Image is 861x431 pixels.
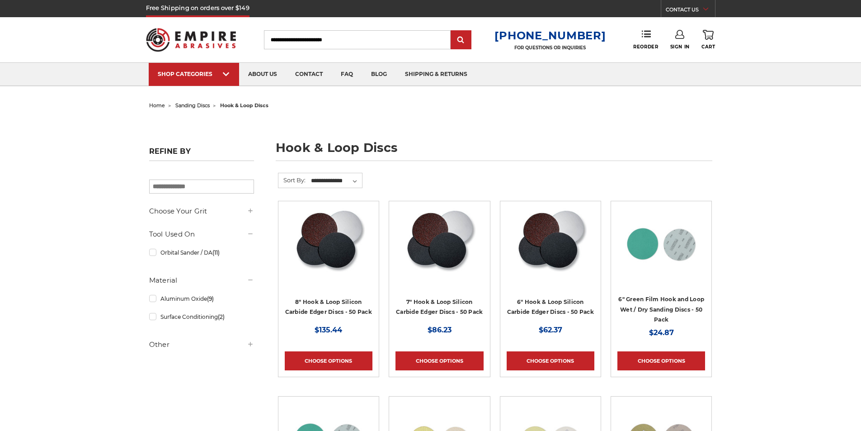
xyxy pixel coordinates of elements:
[633,30,658,49] a: Reorder
[514,208,587,280] img: Silicon Carbide 6" Hook & Loop Edger Discs
[315,326,342,334] span: $135.44
[149,147,254,161] h5: Refine by
[285,298,372,316] a: 8" Hook & Loop Silicon Carbide Edger Discs - 50 Pack
[332,63,362,86] a: faq
[396,63,476,86] a: shipping & returns
[395,208,483,295] a: Silicon Carbide 7" Hook & Loop Edger Discs
[507,298,594,316] a: 6" Hook & Loop Silicon Carbide Edger Discs - 50 Pack
[149,229,254,240] h5: Tool Used On
[395,351,483,370] a: Choose Options
[494,45,606,51] p: FOR QUESTIONS OR INQUIRIES
[507,351,594,370] a: Choose Options
[149,275,254,286] h5: Material
[617,351,705,370] a: Choose Options
[146,22,236,57] img: Empire Abrasives
[212,249,220,256] span: (11)
[539,326,562,334] span: $62.37
[286,63,332,86] a: contact
[649,328,674,337] span: $24.87
[149,339,254,350] h5: Other
[292,208,365,280] img: Silicon Carbide 8" Hook & Loop Edger Discs
[666,5,715,17] a: CONTACT US
[207,295,214,302] span: (9)
[149,245,254,260] a: Orbital Sander / DA(11)
[670,44,690,50] span: Sign In
[220,102,268,109] span: hook & loop discs
[175,102,210,109] a: sanding discs
[218,313,225,320] span: (2)
[403,208,476,280] img: Silicon Carbide 7" Hook & Loop Edger Discs
[618,296,704,323] a: 6" Green Film Hook and Loop Wet / Dry Sanding Discs - 50 Pack
[494,29,606,42] a: [PHONE_NUMBER]
[158,71,230,77] div: SHOP CATEGORIES
[239,63,286,86] a: about us
[285,351,372,370] a: Choose Options
[507,208,594,295] a: Silicon Carbide 6" Hook & Loop Edger Discs
[625,208,697,280] img: 6-inch 60-grit green film hook and loop sanding discs with fast cutting aluminum oxide for coarse...
[452,31,470,49] input: Submit
[701,30,715,50] a: Cart
[149,102,165,109] a: home
[396,298,483,316] a: 7" Hook & Loop Silicon Carbide Edger Discs - 50 Pack
[149,206,254,217] h5: Choose Your Grit
[701,44,715,50] span: Cart
[633,44,658,50] span: Reorder
[617,208,705,295] a: 6-inch 60-grit green film hook and loop sanding discs with fast cutting aluminum oxide for coarse...
[310,174,362,188] select: Sort By:
[362,63,396,86] a: blog
[276,142,712,161] h1: hook & loop discs
[149,291,254,307] a: Aluminum Oxide(9)
[149,309,254,325] a: Surface Conditioning(2)
[428,326,452,334] span: $86.23
[285,208,372,295] a: Silicon Carbide 8" Hook & Loop Edger Discs
[278,173,306,187] label: Sort By:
